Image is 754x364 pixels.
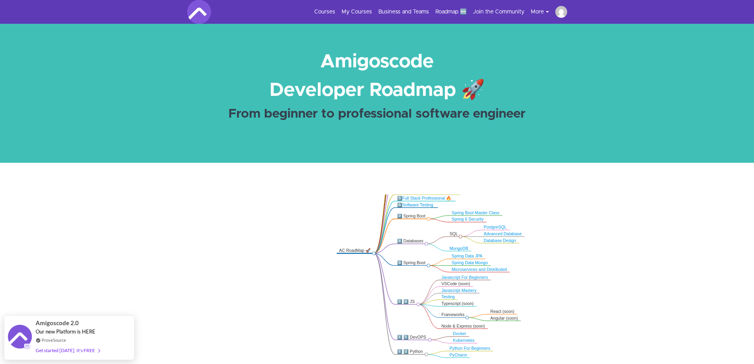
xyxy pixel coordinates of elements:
[555,6,567,18] img: malahatshukur@gmail.com
[8,325,32,351] img: provesource social proof notification image
[442,324,486,329] div: Node & Express (soon)
[442,281,471,286] div: VSCode (soon)
[442,313,465,318] div: Frameworks
[484,232,522,236] a: Advanced Database
[452,211,500,215] a: Spring Boot Master Class
[397,335,428,340] div: 1️⃣ 1️⃣ DevOPS
[435,8,467,16] a: Roadmap 🆕
[397,189,458,194] div: 4️⃣
[450,246,469,250] a: MongoDB
[491,316,518,321] div: Angular (soon)
[484,225,507,229] a: PostgreSQL
[228,108,526,120] strong: From beginner to professional software engineer
[378,8,429,16] a: Business and Teams
[397,260,427,265] div: 9️⃣ Spring Boot
[397,196,454,201] div: 5️⃣
[452,267,507,272] a: Microservices and Distributed
[491,309,515,314] div: React (soon)
[397,213,427,219] div: 7️⃣ Spring Boot
[442,301,474,306] div: Typescript (soon)
[484,238,517,242] a: Database Design
[442,288,477,293] a: Javascript Mastery
[342,8,372,16] a: My Courses
[442,275,488,279] a: Javascript For Beginners
[397,238,425,244] div: 8️⃣ Databases
[450,231,459,236] div: SQL
[320,52,434,71] strong: Amigoscode
[453,332,467,336] a: Docker
[403,196,452,200] a: Full Stack Professional 🔥
[397,202,436,208] div: 6️⃣
[36,328,95,335] span: Our new Platform is HERE
[473,8,524,16] a: Join the Community
[42,337,66,343] a: ProveSource
[442,295,455,299] a: Testing
[397,349,425,354] div: 1️⃣ 2️⃣ Python
[314,8,335,16] a: Courses
[339,248,372,253] div: AC RoadMap 🚀
[453,338,475,343] a: Kubernetes
[270,81,485,100] strong: Developer Roadmap 🚀
[403,203,433,207] a: Software Testing
[452,217,484,221] a: Spring 6 Security
[452,254,483,258] a: Spring Data JPA
[450,346,491,351] a: Python For Beginners
[452,261,488,265] a: Spring Data Mongo
[531,8,555,16] button: More
[397,299,417,304] div: 1️⃣ 0️⃣ JS
[36,318,79,328] span: Amigoscode 2.0
[450,353,467,357] a: PyCharm
[36,346,100,355] div: Get started [DATE]. It's FREE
